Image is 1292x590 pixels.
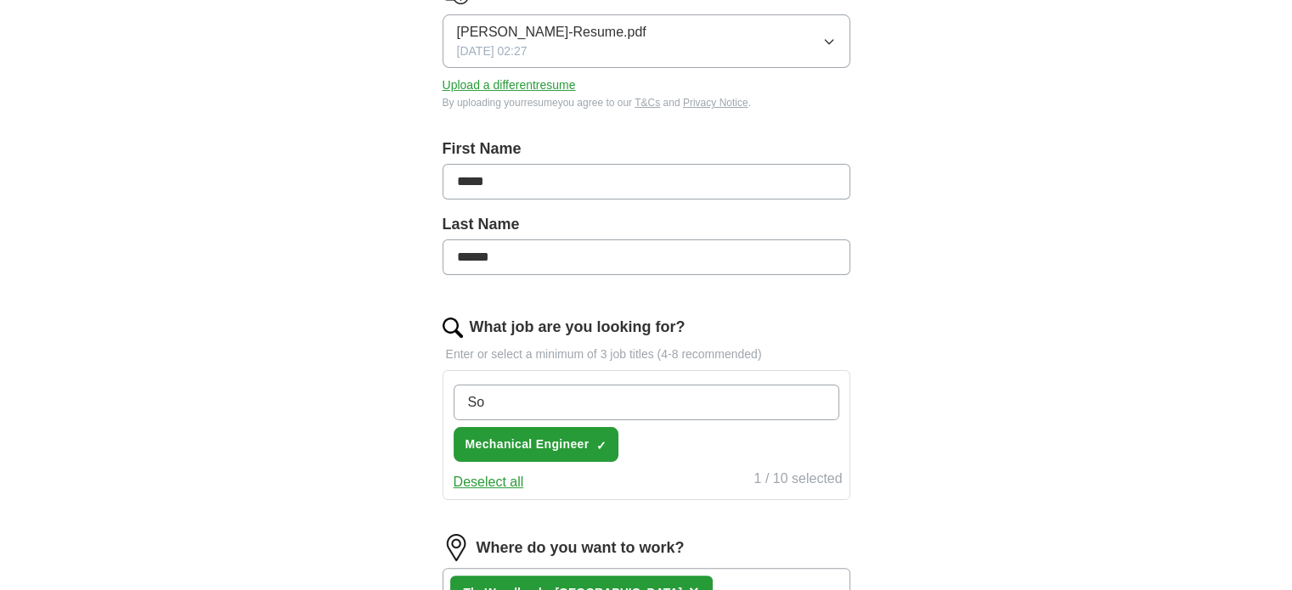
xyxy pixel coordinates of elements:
[465,435,590,453] span: Mechanical Engineer
[443,317,463,338] img: search.png
[683,97,748,109] a: Privacy Notice
[635,97,660,109] a: T&Cs
[443,138,850,160] label: First Name
[443,534,470,561] img: location.png
[454,427,619,462] button: Mechanical Engineer✓
[443,76,576,94] button: Upload a differentresume
[454,472,524,492] button: Deselect all
[457,22,646,42] span: [PERSON_NAME]-Resume.pdf
[443,346,850,363] p: Enter or select a minimum of 3 job titles (4-8 recommended)
[595,439,606,452] span: ✓
[443,14,850,68] button: [PERSON_NAME]-Resume.pdf[DATE] 02:27
[457,42,528,60] span: [DATE] 02:27
[470,316,685,339] label: What job are you looking for?
[753,469,842,492] div: 1 / 10 selected
[454,385,839,420] input: Type a job title and press enter
[443,213,850,236] label: Last Name
[477,537,685,559] label: Where do you want to work?
[443,95,850,110] div: By uploading your resume you agree to our and .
